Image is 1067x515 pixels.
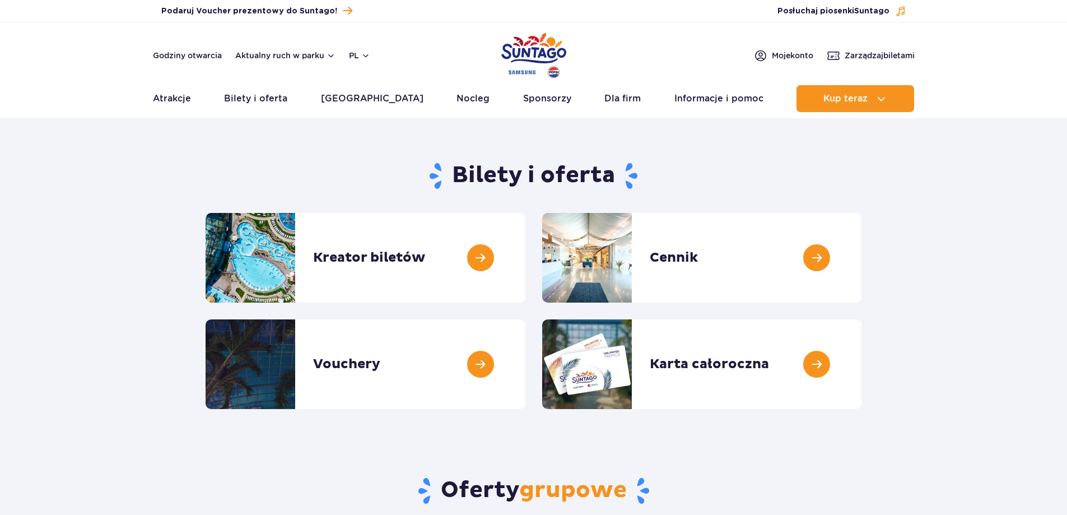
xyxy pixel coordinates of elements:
span: Posłuchaj piosenki [777,6,889,17]
a: Podaruj Voucher prezentowy do Suntago! [161,3,352,18]
span: Podaruj Voucher prezentowy do Suntago! [161,6,337,17]
a: Mojekonto [754,49,813,62]
h2: Oferty [206,476,861,505]
span: grupowe [519,476,627,504]
button: Posłuchaj piosenkiSuntago [777,6,906,17]
a: Nocleg [456,85,490,112]
a: [GEOGRAPHIC_DATA] [321,85,423,112]
a: Park of Poland [501,28,566,80]
h1: Bilety i oferta [206,161,861,191]
a: Atrakcje [153,85,191,112]
span: Suntago [854,7,889,15]
button: Aktualny ruch w parku [235,51,336,60]
a: Dla firm [604,85,641,112]
a: Informacje i pomoc [674,85,763,112]
span: Kup teraz [823,94,868,104]
a: Bilety i oferta [224,85,287,112]
a: Sponsorzy [523,85,571,112]
span: Zarządzaj biletami [845,50,915,61]
a: Zarządzajbiletami [827,49,915,62]
button: Kup teraz [796,85,914,112]
a: Godziny otwarcia [153,50,222,61]
button: pl [349,50,370,61]
span: Moje konto [772,50,813,61]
